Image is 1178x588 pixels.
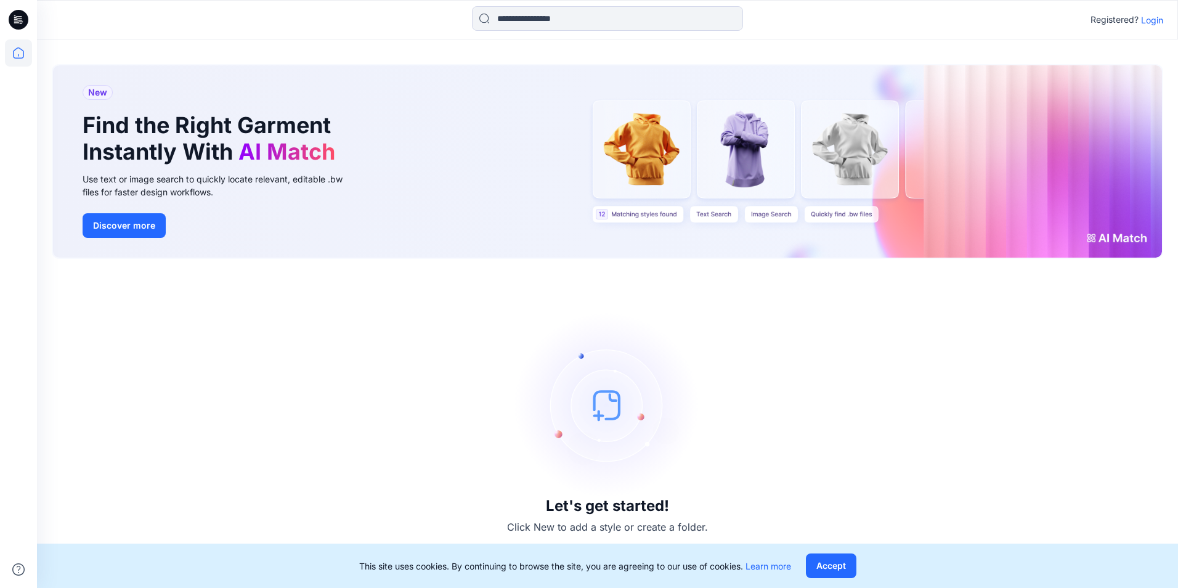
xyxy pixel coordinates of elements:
button: Discover more [83,213,166,238]
p: This site uses cookies. By continuing to browse the site, you are agreeing to our use of cookies. [359,560,791,573]
button: Accept [806,553,856,578]
h3: Let's get started! [546,497,669,515]
p: Click New to add a style or create a folder. [507,520,708,534]
div: Use text or image search to quickly locate relevant, editable .bw files for faster design workflows. [83,173,360,198]
img: empty-state-image.svg [515,312,700,497]
p: Registered? [1091,12,1139,27]
a: Learn more [745,561,791,571]
h1: Find the Right Garment Instantly With [83,112,341,165]
p: Login [1141,14,1163,27]
span: New [88,85,107,100]
span: AI Match [238,138,335,165]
